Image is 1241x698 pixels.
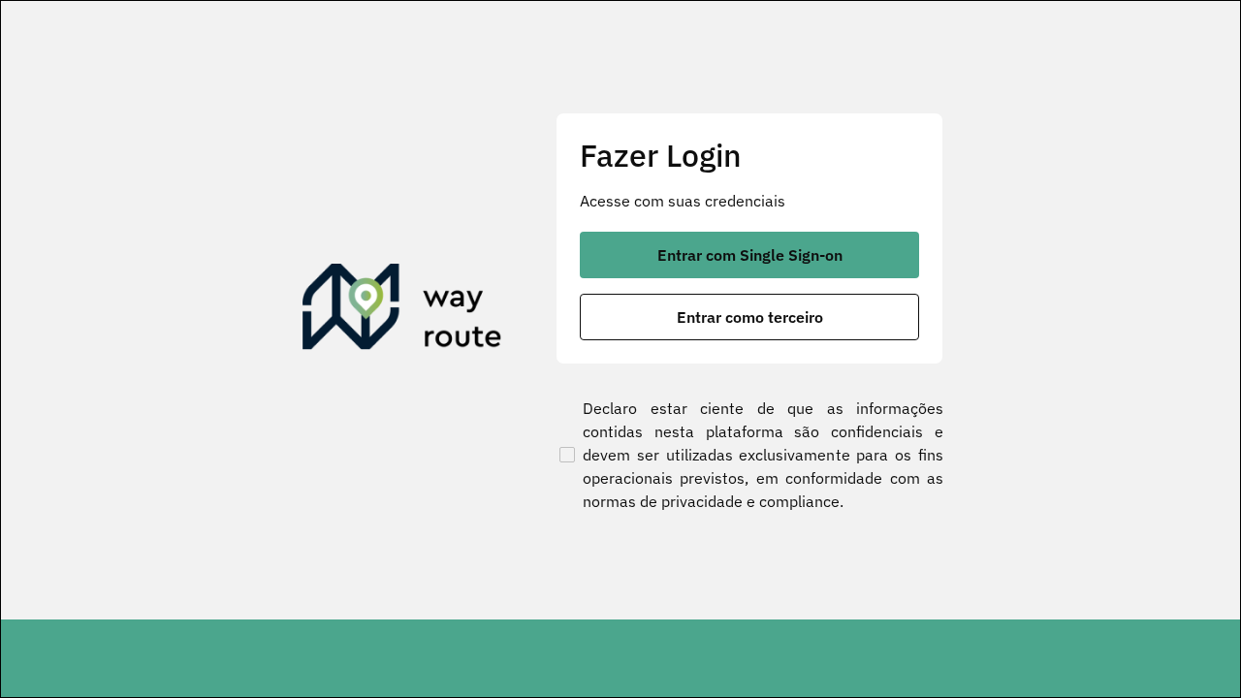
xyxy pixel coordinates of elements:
label: Declaro estar ciente de que as informações contidas nesta plataforma são confidenciais e devem se... [556,397,943,513]
p: Acesse com suas credenciais [580,189,919,212]
img: Roteirizador AmbevTech [302,264,502,357]
button: button [580,294,919,340]
h2: Fazer Login [580,137,919,174]
span: Entrar com Single Sign-on [657,247,843,263]
button: button [580,232,919,278]
span: Entrar como terceiro [677,309,823,325]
